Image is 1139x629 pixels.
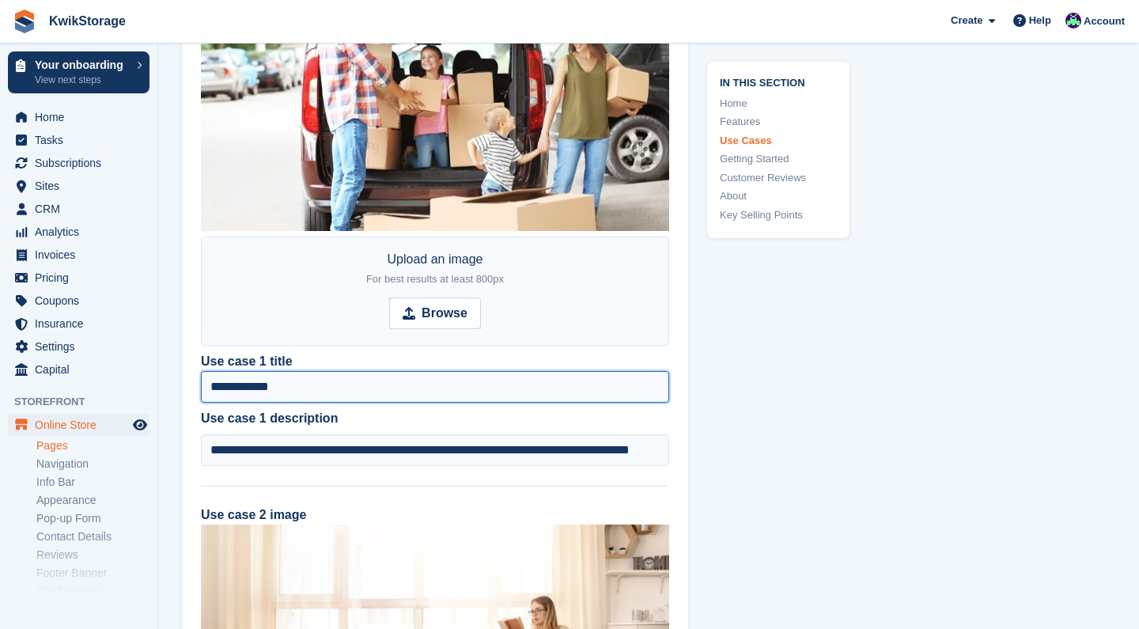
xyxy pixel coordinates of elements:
a: Configuration [36,584,149,599]
span: Storefront [14,394,157,410]
a: Pages [36,438,149,453]
a: Appearance [36,493,149,508]
a: Contact Details [36,529,149,544]
span: Tasks [35,129,130,151]
a: menu [8,313,149,335]
label: Use case 1 title [201,352,293,371]
span: Settings [35,335,130,358]
label: Use case 1 description [201,409,669,428]
p: View next steps [35,73,129,87]
span: Sites [35,175,130,197]
a: menu [8,106,149,128]
a: Footer Banner [36,566,149,581]
a: Getting Started [720,151,837,167]
a: Info Bar [36,475,149,490]
a: menu [8,414,149,436]
a: Navigation [36,457,149,472]
span: For best results at least 800px [366,273,504,285]
p: Your onboarding [35,59,129,70]
a: menu [8,358,149,381]
div: Upload an image [366,250,504,288]
span: Pricing [35,267,130,289]
span: Analytics [35,221,130,243]
span: Coupons [35,290,130,312]
a: Preview store [131,415,149,434]
a: Reviews [36,548,149,563]
a: menu [8,221,149,243]
a: menu [8,175,149,197]
a: menu [8,267,149,289]
span: In this section [720,74,837,89]
span: Insurance [35,313,130,335]
a: About [720,188,837,204]
a: Use Cases [720,133,837,149]
span: Invoices [35,244,130,266]
span: Subscriptions [35,152,130,174]
a: Customer Reviews [720,170,837,186]
span: Home [35,106,130,128]
span: Online Store [35,414,130,436]
strong: Browse [422,304,467,323]
a: Your onboarding View next steps [8,51,149,93]
img: stora-icon-8386f47178a22dfd0bd8f6a31ec36ba5ce8667c1dd55bd0f319d3a0aa187defe.svg [13,9,36,33]
img: Scott Sinclair [1065,13,1081,28]
a: menu [8,198,149,220]
a: Home [720,96,837,112]
span: Create [951,13,982,28]
a: menu [8,290,149,312]
a: menu [8,244,149,266]
input: Browse [389,297,481,329]
span: Capital [35,358,130,381]
a: menu [8,129,149,151]
a: menu [8,335,149,358]
a: Pop-up Form [36,511,149,526]
a: menu [8,152,149,174]
span: CRM [35,198,130,220]
a: Key Selling Points [720,207,837,223]
label: Use case 2 image [201,508,306,521]
span: Account [1084,13,1125,29]
span: Help [1029,13,1051,28]
a: Features [720,114,837,130]
a: KwikStorage [43,8,132,34]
